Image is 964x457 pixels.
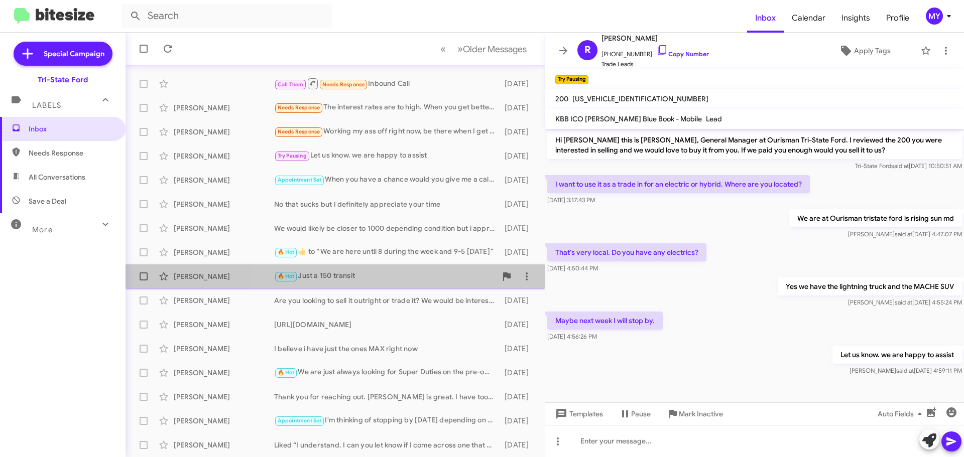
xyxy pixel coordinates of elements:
[278,177,322,183] span: Appointment Set
[891,162,909,170] span: said at
[878,4,917,33] a: Profile
[122,4,332,28] input: Search
[926,8,943,25] div: MY
[174,175,274,185] div: [PERSON_NAME]
[895,298,912,306] span: said at
[547,312,663,330] p: Maybe next week I will stop by.
[500,368,537,378] div: [DATE]
[274,320,500,330] div: [URL][DOMAIN_NAME]
[274,270,497,282] div: Just a 150 transit
[174,127,274,137] div: [PERSON_NAME]
[278,249,295,255] span: 🔥 Hot
[434,39,452,59] button: Previous
[555,114,702,123] span: KBB ICO [PERSON_NAME] Blue Book - Mobile
[174,440,274,450] div: [PERSON_NAME]
[547,196,595,204] span: [DATE] 3:17:43 PM
[322,81,365,88] span: Needs Response
[500,223,537,233] div: [DATE]
[547,264,598,272] span: [DATE] 4:50:44 PM
[500,416,537,426] div: [DATE]
[500,392,537,402] div: [DATE]
[174,199,274,209] div: [PERSON_NAME]
[278,273,295,279] span: 🔥 Hot
[778,277,962,295] p: Yes we have the lightning truck and the MACHE SUV
[278,369,295,376] span: 🔥 Hot
[611,405,659,423] button: Pause
[917,8,953,25] button: MY
[278,128,320,135] span: Needs Response
[44,49,104,59] span: Special Campaign
[555,75,588,84] small: Try Pausing
[274,174,500,186] div: When you have a chance would you give me a call on my cell [PHONE_NUMBER]. Thank you
[274,367,500,378] div: We are just always looking for Super Duties on the pre-owned side of our lot. I would just need t...
[174,103,274,113] div: [PERSON_NAME]
[174,392,274,402] div: [PERSON_NAME]
[29,124,114,134] span: Inbox
[278,153,307,159] span: Try Pausing
[274,102,500,113] div: The interest rates are to high. When you get better rates please let us know
[547,333,597,340] span: [DATE] 4:56:26 PM
[274,126,500,137] div: Working my ass off right now, be there when I get a break
[435,39,533,59] nav: Page navigation example
[174,368,274,378] div: [PERSON_NAME]
[631,405,651,423] span: Pause
[832,346,962,364] p: Let us know. we are happy to assist
[278,81,304,88] span: Call Them
[274,77,500,90] div: Inbound Call
[547,175,810,193] p: I want to use it as a trade in for an electric or hybrid. Where are you located?
[174,223,274,233] div: [PERSON_NAME]
[14,42,112,66] a: Special Campaign
[500,199,537,209] div: [DATE]
[895,230,912,238] span: said at
[584,42,591,58] span: R
[547,243,706,261] p: That's very local. Do you have any electrics?
[555,94,568,103] span: 200
[174,151,274,161] div: [PERSON_NAME]
[706,114,722,123] span: Lead
[274,344,500,354] div: I believe i have just the ones MAX right now
[500,295,537,306] div: [DATE]
[572,94,708,103] span: [US_VEHICLE_IDENTIFICATION_NUMBER]
[174,295,274,306] div: [PERSON_NAME]
[174,247,274,257] div: [PERSON_NAME]
[854,42,891,60] span: Apply Tags
[274,246,500,258] div: ​👍​ to “ We are here until 8 during the week and 9-5 [DATE] ”
[174,271,274,281] div: [PERSON_NAME]
[850,367,962,374] span: [PERSON_NAME] [DATE] 4:59:11 PM
[29,172,85,182] span: All Conversations
[500,103,537,113] div: [DATE]
[32,101,61,110] span: Labels
[274,295,500,306] div: Are you looking to sell it outright or trade it? We would be interested in it either way
[833,4,878,33] a: Insights
[601,32,709,44] span: [PERSON_NAME]
[784,4,833,33] a: Calendar
[278,417,322,424] span: Appointment Set
[553,405,603,423] span: Templates
[855,162,962,170] span: Tri-State Ford [DATE] 10:50:51 AM
[789,209,962,227] p: We are at Ourisman tristate ford is rising sun md
[601,59,709,69] span: Trade Leads
[679,405,723,423] span: Mark Inactive
[32,225,53,234] span: More
[274,150,500,162] div: Let us know. we are happy to assist
[813,42,916,60] button: Apply Tags
[545,405,611,423] button: Templates
[848,298,962,306] span: [PERSON_NAME] [DATE] 4:55:24 PM
[656,50,709,58] a: Copy Number
[547,131,962,159] p: Hi [PERSON_NAME] this is [PERSON_NAME], General Manager at Ourisman Tri-State Ford. I reviewed th...
[500,79,537,89] div: [DATE]
[274,223,500,233] div: We would likely be closer to 1000 depending condition but i appreciate you getting back to [GEOGR...
[878,405,926,423] span: Auto Fields
[659,405,731,423] button: Mark Inactive
[500,440,537,450] div: [DATE]
[174,416,274,426] div: [PERSON_NAME]
[500,127,537,137] div: [DATE]
[174,344,274,354] div: [PERSON_NAME]
[29,148,114,158] span: Needs Response
[274,199,500,209] div: No that sucks but I definitely appreciate your time
[274,415,500,426] div: I'm thinking of stopping by [DATE] depending on numbers. Is the car certified and have a warranty?
[848,230,962,238] span: [PERSON_NAME] [DATE] 4:47:07 PM
[274,440,500,450] div: Liked “I understand. I can you let know if I come across one that matches what you're looking for.”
